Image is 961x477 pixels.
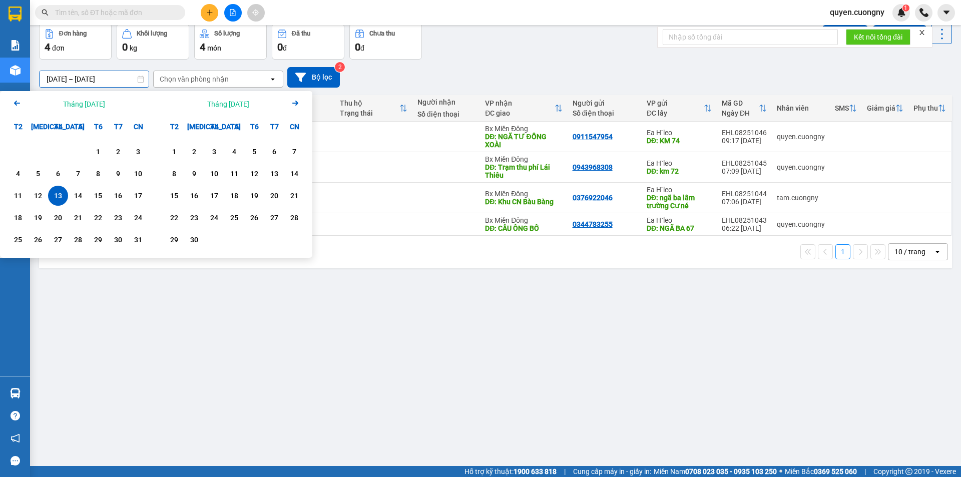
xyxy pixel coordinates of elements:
[10,40,21,51] img: solution-icon
[485,155,562,163] div: Bx Miền Đông
[204,186,224,206] div: Choose Thứ Tư, tháng 09 17 2025. It's available.
[485,224,562,232] div: DĐ: CẦU ÔNG BỐ
[485,109,554,117] div: ĐC giao
[28,117,48,137] div: [MEDICAL_DATA]
[167,146,181,158] div: 1
[194,24,267,60] button: Số lượng4món
[272,24,344,60] button: Đã thu0đ
[111,212,125,224] div: 23
[45,41,50,53] span: 4
[137,30,167,37] div: Khối lượng
[28,230,48,250] div: Choose Thứ Ba, tháng 08 26 2025. It's available.
[227,190,241,202] div: 18
[11,97,23,109] svg: Arrow Left
[167,168,181,180] div: 8
[184,186,204,206] div: Choose Thứ Ba, tháng 09 16 2025. It's available.
[573,133,613,141] div: 0911547954
[573,109,637,117] div: Số điện thoại
[9,7,22,22] img: logo-vxr
[31,212,45,224] div: 19
[184,230,204,250] div: Choose Thứ Ba, tháng 09 30 2025. It's available.
[919,8,928,17] img: phone-icon
[485,216,562,224] div: Bx Miền Đông
[835,244,850,259] button: 1
[647,224,712,232] div: DĐ: NGÃ BA 67
[269,75,277,83] svg: open
[39,24,112,60] button: Đơn hàng4đơn
[11,212,25,224] div: 18
[11,168,25,180] div: 4
[164,186,184,206] div: Choose Thứ Hai, tháng 09 15 2025. It's available.
[224,186,244,206] div: Choose Thứ Năm, tháng 09 18 2025. It's available.
[108,142,128,162] div: Choose Thứ Bảy, tháng 08 2 2025. It's available.
[55,7,173,18] input: Tìm tên, số ĐT hoặc mã đơn
[91,146,105,158] div: 1
[207,44,221,52] span: món
[937,4,955,22] button: caret-down
[777,163,825,171] div: quyen.cuongny
[187,190,201,202] div: 16
[184,208,204,228] div: Choose Thứ Ba, tháng 09 23 2025. It's available.
[8,186,28,206] div: Choose Thứ Hai, tháng 08 11 2025. It's available.
[8,230,28,250] div: Choose Thứ Hai, tháng 08 25 2025. It's available.
[59,30,87,37] div: Đơn hàng
[514,467,557,475] strong: 1900 633 818
[349,24,422,60] button: Chưa thu0đ
[111,146,125,158] div: 2
[187,146,201,158] div: 2
[206,9,213,16] span: plus
[777,194,825,202] div: tam.cuongny
[128,142,148,162] div: Choose Chủ Nhật, tháng 08 3 2025. It's available.
[244,142,264,162] div: Choose Thứ Sáu, tháng 09 5 2025. It's available.
[130,44,137,52] span: kg
[854,32,902,43] span: Kết nối tổng đài
[40,71,149,87] input: Select a date range.
[164,117,184,137] div: T2
[128,186,148,206] div: Choose Chủ Nhật, tháng 08 17 2025. It's available.
[722,109,759,117] div: Ngày ĐH
[31,190,45,202] div: 12
[785,466,857,477] span: Miền Bắc
[108,208,128,228] div: Choose Thứ Bảy, tháng 08 23 2025. It's available.
[131,234,145,246] div: 31
[10,388,21,398] img: warehouse-icon
[335,95,412,122] th: Toggle SortBy
[227,168,241,180] div: 11
[284,208,304,228] div: Choose Chủ Nhật, tháng 09 28 2025. It's available.
[573,194,613,202] div: 0376922046
[28,208,48,228] div: Choose Thứ Ba, tháng 08 19 2025. It's available.
[201,4,218,22] button: plus
[187,234,201,246] div: 30
[340,99,399,107] div: Thu hộ
[164,164,184,184] div: Choose Thứ Hai, tháng 09 8 2025. It's available.
[200,41,205,53] span: 4
[573,99,637,107] div: Người gửi
[88,230,108,250] div: Choose Thứ Sáu, tháng 08 29 2025. It's available.
[564,466,566,477] span: |
[267,146,281,158] div: 6
[267,190,281,202] div: 20
[11,411,20,420] span: question-circle
[184,142,204,162] div: Choose Thứ Ba, tháng 09 2 2025. It's available.
[224,4,242,22] button: file-add
[128,117,148,137] div: CN
[111,168,125,180] div: 9
[48,208,68,228] div: Choose Thứ Tư, tháng 08 20 2025. It's available.
[722,198,767,206] div: 07:06 [DATE]
[224,117,244,137] div: T5
[717,95,772,122] th: Toggle SortBy
[485,99,554,107] div: VP nhận
[128,230,148,250] div: Choose Chủ Nhật, tháng 08 31 2025. It's available.
[647,167,712,175] div: DĐ: km 72
[722,167,767,175] div: 07:09 [DATE]
[247,190,261,202] div: 19
[131,146,145,158] div: 3
[52,44,65,52] span: đơn
[642,95,717,122] th: Toggle SortBy
[918,29,925,36] span: close
[897,8,906,17] img: icon-new-feature
[244,208,264,228] div: Choose Thứ Sáu, tháng 09 26 2025. It's available.
[252,9,259,16] span: aim
[835,104,849,112] div: SMS
[48,230,68,250] div: Choose Thứ Tư, tháng 08 27 2025. It's available.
